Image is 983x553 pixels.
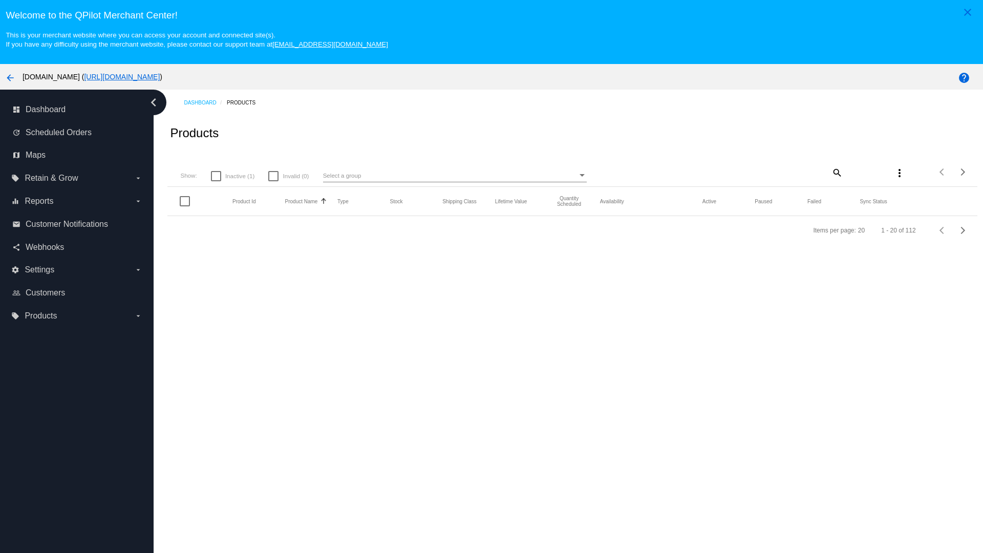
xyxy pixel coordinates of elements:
span: Inactive (1) [225,170,254,182]
button: Change sorting for TotalQuantityScheduledPaused [755,198,772,204]
i: arrow_drop_down [134,174,142,182]
div: 1 - 20 of 112 [881,227,915,234]
h3: Welcome to the QPilot Merchant Center! [6,10,977,21]
span: Select a group [323,172,361,179]
span: Dashboard [26,105,66,114]
small: This is your merchant website where you can access your account and connected site(s). If you hav... [6,31,388,48]
span: Webhooks [26,243,64,252]
mat-icon: arrow_back [4,72,16,84]
span: Maps [26,151,46,160]
span: Scheduled Orders [26,128,92,137]
i: map [12,151,20,159]
button: Change sorting for TotalQuantityFailed [807,198,821,204]
a: email Customer Notifications [12,216,142,232]
mat-header-cell: Availability [600,199,702,204]
button: Change sorting for ValidationErrorCode [860,198,887,204]
button: Change sorting for ProductType [337,198,349,204]
a: [EMAIL_ADDRESS][DOMAIN_NAME] [272,40,388,48]
h2: Products [170,126,219,140]
a: [URL][DOMAIN_NAME] [84,73,160,81]
mat-select: Select a group [323,169,587,182]
span: Show: [180,172,197,179]
button: Change sorting for ExternalId [232,198,256,204]
span: [DOMAIN_NAME] ( ) [23,73,162,81]
i: settings [11,266,19,274]
div: 20 [858,227,865,234]
a: share Webhooks [12,239,142,256]
span: Retain & Grow [25,174,78,183]
button: Change sorting for TotalQuantityScheduledActive [702,198,716,204]
i: share [12,243,20,251]
mat-icon: help [958,72,970,84]
button: Change sorting for ShippingClass [442,198,477,204]
a: map Maps [12,147,142,163]
span: Customer Notifications [26,220,108,229]
i: update [12,129,20,137]
button: Previous page [932,220,953,241]
i: people_outline [12,289,20,297]
div: Items per page: [813,227,856,234]
span: Reports [25,197,53,206]
a: Dashboard [184,95,227,111]
button: Next page [953,220,973,241]
i: arrow_drop_down [134,312,142,320]
i: equalizer [11,197,19,205]
i: arrow_drop_down [134,266,142,274]
i: local_offer [11,312,19,320]
a: dashboard Dashboard [12,101,142,118]
span: Invalid (0) [283,170,309,182]
button: Change sorting for QuantityScheduled [547,196,591,207]
i: arrow_drop_down [134,197,142,205]
i: dashboard [12,105,20,114]
button: Next page [953,162,973,182]
i: local_offer [11,174,19,182]
button: Change sorting for ProductName [285,198,318,204]
span: Customers [26,288,65,297]
button: Previous page [932,162,953,182]
mat-icon: close [961,6,974,18]
button: Change sorting for StockLevel [390,198,403,204]
button: Change sorting for LifetimeValue [495,198,527,204]
span: Settings [25,265,54,274]
span: Products [25,311,57,321]
i: email [12,220,20,228]
i: chevron_left [145,94,162,111]
a: people_outline Customers [12,285,142,301]
mat-icon: more_vert [893,167,906,179]
a: Products [227,95,265,111]
mat-icon: search [830,164,843,180]
a: update Scheduled Orders [12,124,142,141]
